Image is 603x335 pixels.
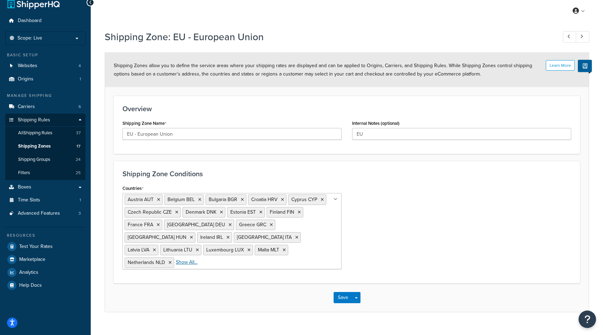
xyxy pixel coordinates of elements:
[18,76,33,82] span: Origins
[18,18,42,24] span: Dashboard
[251,196,277,203] span: Croatia HRV
[18,184,31,190] span: Boxes
[270,208,294,216] span: Finland FIN
[5,127,85,140] a: AllShipping Rules37
[80,76,81,82] span: 1
[209,196,237,203] span: Bulgaria BGR
[163,246,192,254] span: Lithuania LTU
[5,73,85,86] a: Origins1
[578,60,592,72] button: Show Help Docs
[79,211,81,216] span: 3
[230,208,256,216] span: Estonia EST
[17,35,42,41] span: Scope: Live
[167,221,225,228] span: [GEOGRAPHIC_DATA] DEU
[546,60,575,71] button: Learn More
[5,153,85,166] a: Shipping Groups24
[128,234,186,241] span: [GEOGRAPHIC_DATA] HUN
[5,153,85,166] li: Shipping Groups
[18,157,50,163] span: Shipping Groups
[291,196,317,203] span: Cyprus CYP
[5,166,85,179] li: Filters
[76,143,81,149] span: 17
[5,233,85,238] div: Resources
[80,197,81,203] span: 1
[5,140,85,153] a: Shipping Zones17
[114,62,532,78] span: Shipping Zones allow you to define the service areas where your shipping rates are displayed and ...
[19,257,45,263] span: Marketplace
[5,253,85,266] a: Marketplace
[563,31,576,43] a: Previous Record
[5,266,85,279] a: Analytics
[128,208,172,216] span: Czech Republic CZE
[5,114,85,127] a: Shipping Rules
[76,170,81,176] span: 25
[18,211,60,216] span: Advanced Features
[579,311,596,328] button: Open Resource Center
[5,240,85,253] a: Test Your Rates
[186,208,216,216] span: Denmark DNK
[176,259,198,266] a: Show All...
[5,14,85,27] a: Dashboard
[128,246,149,254] span: Latvia LVA
[5,279,85,292] a: Help Docs
[206,246,244,254] span: Luxembourg LUX
[19,244,53,250] span: Test Your Rates
[239,221,266,228] span: Greece GRC
[18,63,37,69] span: Websites
[5,166,85,179] a: Filters25
[128,259,165,266] span: Netherlands NLD
[128,221,153,228] span: France FRA
[18,130,52,136] span: All Shipping Rules
[18,143,51,149] span: Shipping Zones
[5,100,85,113] li: Carriers
[576,31,589,43] a: Next Record
[5,207,85,220] a: Advanced Features3
[5,52,85,58] div: Basic Setup
[18,170,30,176] span: Filters
[237,234,292,241] span: [GEOGRAPHIC_DATA] ITA
[5,181,85,194] a: Boxes
[18,104,35,110] span: Carriers
[5,207,85,220] li: Advanced Features
[76,130,81,136] span: 37
[18,197,40,203] span: Time Slots
[5,194,85,207] li: Time Slots
[5,59,85,72] li: Websites
[200,234,223,241] span: Ireland IRL
[5,93,85,99] div: Manage Shipping
[352,121,400,126] label: Internal Notes (optional)
[18,117,50,123] span: Shipping Rules
[5,140,85,153] li: Shipping Zones
[167,196,195,203] span: Belgium BEL
[258,246,279,254] span: Malta MLT
[122,186,143,191] label: Countries
[122,170,571,178] h3: Shipping Zone Conditions
[122,105,571,113] h3: Overview
[5,194,85,207] a: Time Slots1
[79,104,81,110] span: 6
[19,270,38,276] span: Analytics
[334,292,352,303] button: Save
[5,114,85,180] li: Shipping Rules
[122,121,166,126] label: Shipping Zone Name
[128,196,154,203] span: Austria AUT
[79,63,81,69] span: 4
[105,30,550,44] h1: Shipping Zone: EU - European Union
[5,100,85,113] a: Carriers6
[76,157,81,163] span: 24
[5,59,85,72] a: Websites4
[19,283,42,288] span: Help Docs
[5,73,85,86] li: Origins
